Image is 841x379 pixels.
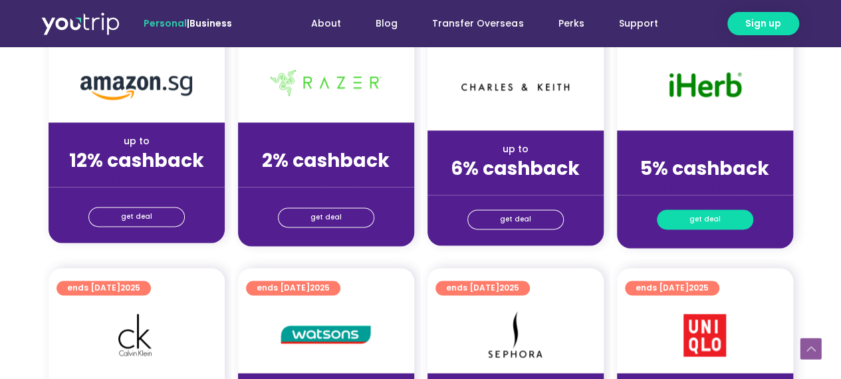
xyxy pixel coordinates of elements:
span: ends [DATE] [636,281,709,295]
a: About [294,11,358,36]
a: Transfer Overseas [415,11,541,36]
div: (for stays only) [59,173,214,187]
span: 2025 [689,282,709,293]
span: get deal [310,208,342,227]
span: ends [DATE] [446,281,519,295]
span: ends [DATE] [67,281,140,295]
a: Blog [358,11,415,36]
strong: 2% cashback [262,148,390,174]
div: up to [59,134,214,148]
div: up to [628,142,782,156]
div: up to [438,142,593,156]
span: 2025 [310,282,330,293]
div: up to [249,134,404,148]
span: 2025 [499,282,519,293]
a: ends [DATE]2025 [435,281,530,295]
a: Business [189,17,232,30]
a: Perks [541,11,601,36]
div: (for stays only) [628,181,782,195]
a: get deal [467,209,564,229]
span: Sign up [745,17,781,31]
span: get deal [689,210,721,229]
a: ends [DATE]2025 [57,281,151,295]
strong: 6% cashback [451,156,580,182]
div: (for stays only) [249,173,404,187]
a: get deal [657,209,753,229]
strong: 5% cashback [640,156,769,182]
div: (for stays only) [438,181,593,195]
span: Personal [144,17,187,30]
span: ends [DATE] [257,281,330,295]
a: get deal [88,207,185,227]
span: get deal [121,207,152,226]
a: ends [DATE]2025 [625,281,719,295]
a: ends [DATE]2025 [246,281,340,295]
span: get deal [500,210,531,229]
span: 2025 [120,282,140,293]
strong: 12% cashback [69,148,204,174]
a: Sign up [727,12,799,35]
a: Support [601,11,675,36]
span: | [144,17,232,30]
a: get deal [278,207,374,227]
nav: Menu [268,11,675,36]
